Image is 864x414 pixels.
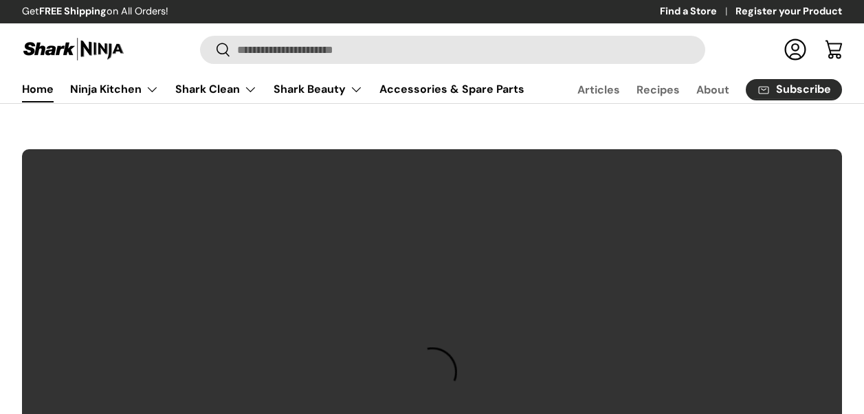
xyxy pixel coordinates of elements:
a: Register your Product [735,4,842,19]
a: Shark Beauty [274,76,363,103]
span: Subscribe [776,84,831,95]
a: Subscribe [746,79,842,100]
img: Shark Ninja Philippines [22,36,125,63]
summary: Ninja Kitchen [62,76,167,103]
strong: FREE Shipping [39,5,107,17]
a: About [696,76,729,103]
summary: Shark Beauty [265,76,371,103]
nav: Primary [22,76,524,103]
a: Recipes [636,76,680,103]
a: Shark Clean [175,76,257,103]
a: Home [22,76,54,102]
a: Find a Store [660,4,735,19]
nav: Secondary [544,76,842,103]
a: Accessories & Spare Parts [379,76,524,102]
a: Articles [577,76,620,103]
p: Get on All Orders! [22,4,168,19]
a: Ninja Kitchen [70,76,159,103]
summary: Shark Clean [167,76,265,103]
